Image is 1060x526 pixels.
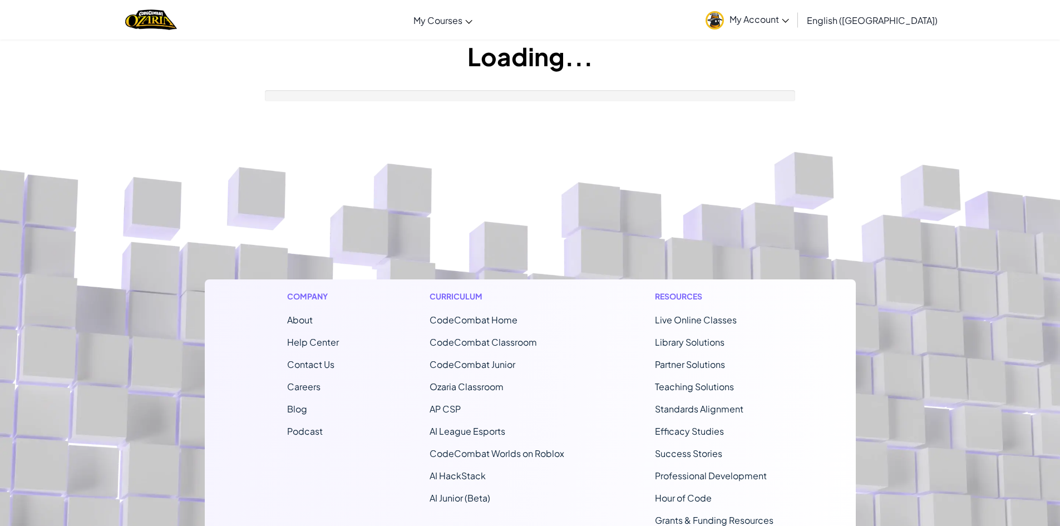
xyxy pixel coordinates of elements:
[125,8,177,31] img: Home
[430,336,537,348] a: CodeCombat Classroom
[287,425,323,437] a: Podcast
[655,470,767,481] a: Professional Development
[430,291,564,302] h1: Curriculum
[655,358,725,370] a: Partner Solutions
[430,381,504,392] a: Ozaria Classroom
[655,291,773,302] h1: Resources
[807,14,938,26] span: English ([GEOGRAPHIC_DATA])
[287,336,339,348] a: Help Center
[287,403,307,415] a: Blog
[287,381,321,392] a: Careers
[729,13,789,25] span: My Account
[655,381,734,392] a: Teaching Solutions
[655,314,737,326] a: Live Online Classes
[430,403,461,415] a: AP CSP
[287,314,313,326] a: About
[801,5,943,35] a: English ([GEOGRAPHIC_DATA])
[706,11,724,30] img: avatar
[430,492,490,504] a: AI Junior (Beta)
[287,291,339,302] h1: Company
[430,358,515,370] a: CodeCombat Junior
[430,448,564,459] a: CodeCombat Worlds on Roblox
[430,470,486,481] a: AI HackStack
[287,358,334,370] span: Contact Us
[655,403,743,415] a: Standards Alignment
[413,14,462,26] span: My Courses
[655,336,724,348] a: Library Solutions
[655,514,773,526] a: Grants & Funding Resources
[430,425,505,437] a: AI League Esports
[125,8,177,31] a: Ozaria by CodeCombat logo
[430,314,517,326] span: CodeCombat Home
[408,5,478,35] a: My Courses
[655,425,724,437] a: Efficacy Studies
[700,2,795,37] a: My Account
[655,492,712,504] a: Hour of Code
[655,448,722,459] a: Success Stories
